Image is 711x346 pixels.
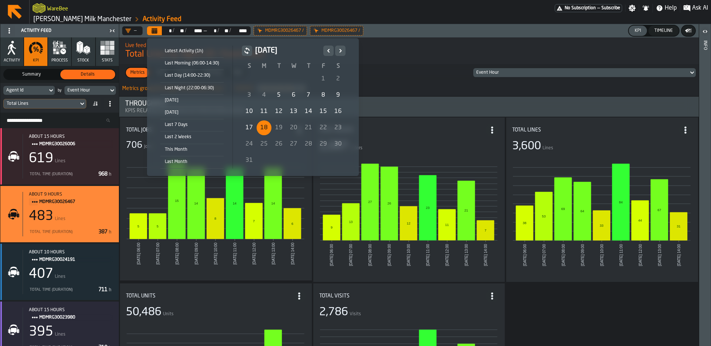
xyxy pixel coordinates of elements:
[331,120,346,135] div: 23
[257,62,271,71] th: M
[255,46,320,56] h2: [DATE]
[271,104,286,119] div: 12
[242,104,257,119] div: Sunday, August 10, 2025
[242,88,257,103] div: Sunday, August 3, 2025
[286,88,301,103] div: 6
[331,71,346,86] div: Saturday, August 2, 2025
[316,71,331,86] div: Friday, August 1, 2025
[242,104,257,119] div: 10
[316,62,331,71] th: F
[271,120,286,135] div: 19
[257,88,271,103] div: 4
[316,120,331,135] div: Friday, August 22, 2025
[286,62,301,71] th: W
[301,137,316,152] div: Thursday, August 28, 2025
[301,62,316,71] th: T
[242,153,257,168] div: 31
[160,84,224,92] div: Last Night (22:00-06:30)
[301,104,316,119] div: Thursday, August 14, 2025
[331,104,346,119] div: 16
[271,62,286,71] th: T
[257,120,271,135] div: Today, Selected Date: Monday, August 18, 2025, Monday, August 18, 2025 selected, Last available date
[331,88,346,103] div: 9
[257,137,271,152] div: Monday, August 25, 2025
[160,109,224,117] div: [DATE]
[301,104,316,119] div: 14
[160,121,224,129] div: Last 7 Days
[286,120,301,135] div: Wednesday, August 20, 2025
[331,137,346,152] div: 30
[316,137,331,152] div: 29
[271,137,286,152] div: 26
[335,46,346,56] button: Next
[323,46,334,56] button: Previous
[286,104,301,119] div: 13
[316,137,331,152] div: Friday, August 29, 2025
[242,62,346,169] table: August 2025
[316,120,331,135] div: 22
[286,88,301,103] div: Wednesday, August 6, 2025
[316,104,331,119] div: 15
[286,137,301,152] div: 27
[316,104,331,119] div: Friday, August 15, 2025
[160,133,224,141] div: Last 2 Weeks
[331,137,346,152] div: Saturday, August 30, 2025
[271,104,286,119] div: Tuesday, August 12, 2025
[316,88,331,103] div: Friday, August 8, 2025
[242,46,346,169] div: August 2025
[301,137,316,152] div: 28
[271,88,286,103] div: 5
[271,120,286,135] div: Tuesday, August 19, 2025
[286,104,301,119] div: Wednesday, August 13, 2025
[242,62,257,71] th: S
[153,44,353,170] div: Select date range Select date range
[160,71,224,80] div: Last Day (14:00-22:30)
[301,88,316,103] div: 7
[331,120,346,135] div: Saturday, August 23, 2025
[242,120,257,135] div: Sunday, August 17, 2025
[301,120,316,135] div: 21
[242,88,257,103] div: 3
[242,137,257,152] div: 24
[160,158,224,166] div: Last Month
[301,88,316,103] div: Thursday, August 7, 2025
[331,104,346,119] div: Saturday, August 16, 2025
[301,120,316,135] div: Thursday, August 21, 2025
[271,88,286,103] div: Tuesday, August 5, 2025, First available date
[160,96,224,104] div: [DATE]
[242,153,257,168] div: Sunday, August 31, 2025
[160,59,224,67] div: Last Morning (06:00-14:30)
[257,104,271,119] div: 11
[331,71,346,86] div: 2
[242,137,257,152] div: Sunday, August 24, 2025
[160,146,224,154] div: This Month
[257,104,271,119] div: Monday, August 11, 2025
[316,88,331,103] div: 8
[257,120,271,135] div: 18
[286,137,301,152] div: Wednesday, August 27, 2025
[331,62,346,71] th: S
[316,71,331,86] div: 1
[257,137,271,152] div: 25
[331,88,346,103] div: Saturday, August 9, 2025
[257,88,271,103] div: Monday, August 4, 2025
[160,47,224,55] div: Latest Activity (1h)
[242,120,257,135] div: 17
[242,46,252,56] button: button-
[271,137,286,152] div: Tuesday, August 26, 2025
[286,120,301,135] div: 20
